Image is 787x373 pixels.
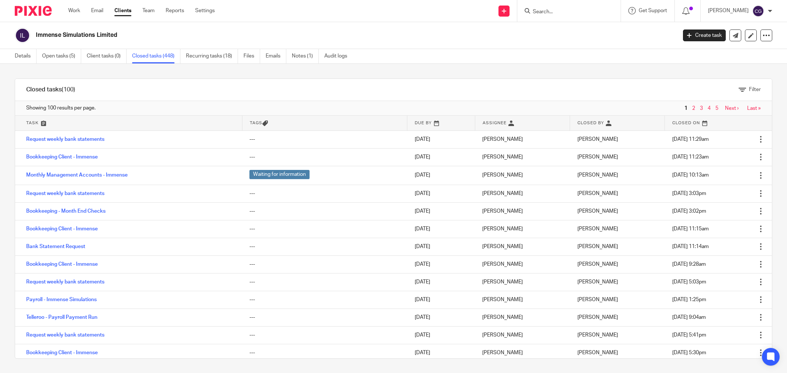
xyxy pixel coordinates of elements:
td: [DATE] [407,344,475,362]
a: Telleroo - Payroll Payment Run [26,315,97,320]
a: Details [15,49,37,63]
span: [DATE] 3:02pm [672,209,706,214]
span: [PERSON_NAME] [577,332,618,338]
div: --- [249,349,400,356]
span: Filter [749,87,761,92]
span: [PERSON_NAME] [577,262,618,267]
div: --- [249,243,400,250]
td: [PERSON_NAME] [475,185,570,202]
span: [PERSON_NAME] [577,226,618,231]
a: Bookkeeping Client - Immense [26,154,98,160]
a: Bookkeeping Client - Immense [26,350,98,355]
span: Showing 100 results per page. [26,104,96,112]
td: [DATE] [407,238,475,255]
a: Request weekly bank statements [26,279,104,285]
span: [PERSON_NAME] [577,279,618,285]
span: [PERSON_NAME] [577,297,618,302]
a: Bookkeeping Client - Immense [26,262,98,267]
div: --- [249,136,400,143]
input: Search [532,9,598,15]
span: [DATE] 3:03pm [672,191,706,196]
span: [DATE] 11:23am [672,154,709,160]
a: 4 [708,106,711,111]
div: --- [249,225,400,233]
div: --- [249,314,400,321]
a: Last » [747,106,761,111]
a: Email [91,7,103,14]
a: Bookkeeping Client - Immense [26,226,98,231]
td: [DATE] [407,291,475,308]
td: [PERSON_NAME] [475,255,570,273]
td: [PERSON_NAME] [475,166,570,185]
span: [PERSON_NAME] [577,350,618,355]
img: svg%3E [15,28,30,43]
span: [PERSON_NAME] [577,244,618,249]
td: [PERSON_NAME] [475,291,570,308]
a: 5 [715,106,718,111]
a: Monthly Management Accounts - Immense [26,172,128,178]
td: [PERSON_NAME] [475,220,570,238]
span: [DATE] 11:14am [672,244,709,249]
a: Settings [195,7,215,14]
span: [DATE] 11:29am [672,137,709,142]
a: Request weekly bank statements [26,191,104,196]
div: --- [249,208,400,215]
td: [DATE] [407,255,475,273]
a: 2 [692,106,695,111]
a: Files [244,49,260,63]
div: --- [249,153,400,161]
span: [PERSON_NAME] [577,172,618,178]
img: Pixie [15,6,52,16]
a: Recurring tasks (18) [186,49,238,63]
a: Emails [266,49,286,63]
span: [DATE] 5:03pm [672,279,706,285]
td: [PERSON_NAME] [475,326,570,344]
img: svg%3E [752,5,764,17]
a: Open tasks (5) [42,49,81,63]
span: [PERSON_NAME] [577,191,618,196]
span: [DATE] 11:15am [672,226,709,231]
td: [DATE] [407,273,475,291]
td: [PERSON_NAME] [475,202,570,220]
span: Get Support [639,8,667,13]
a: Request weekly bank statements [26,137,104,142]
td: [PERSON_NAME] [475,273,570,291]
td: [DATE] [407,130,475,148]
a: Bank Statement Request [26,244,85,249]
a: Client tasks (0) [87,49,127,63]
span: 1 [683,104,689,113]
a: Notes (1) [292,49,319,63]
div: --- [249,278,400,286]
td: [DATE] [407,326,475,344]
td: [DATE] [407,166,475,185]
td: [PERSON_NAME] [475,308,570,326]
p: [PERSON_NAME] [708,7,749,14]
nav: pager [683,105,761,111]
a: Payroll - Immense Simulations [26,297,97,302]
span: [PERSON_NAME] [577,315,618,320]
a: Clients [114,7,131,14]
h1: Closed tasks [26,86,75,94]
h2: Immense Simulations Limited [36,31,545,39]
span: [PERSON_NAME] [577,137,618,142]
span: Waiting for information [249,170,310,179]
span: [DATE] 5:41pm [672,332,706,338]
a: Audit logs [324,49,353,63]
span: [DATE] 5:30pm [672,350,706,355]
a: Work [68,7,80,14]
span: [DATE] 1:25pm [672,297,706,302]
span: [DATE] 9:04am [672,315,706,320]
a: Closed tasks (448) [132,49,180,63]
span: [PERSON_NAME] [577,209,618,214]
div: --- [249,296,400,303]
td: [PERSON_NAME] [475,344,570,362]
span: [DATE] 10:13am [672,172,709,178]
a: Reports [166,7,184,14]
a: Request weekly bank statements [26,332,104,338]
td: [PERSON_NAME] [475,130,570,148]
span: (100) [62,87,75,93]
a: Bookkeeping - Month End Checks [26,209,106,214]
th: Tags [242,116,407,130]
td: [PERSON_NAME] [475,148,570,166]
div: --- [249,261,400,268]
